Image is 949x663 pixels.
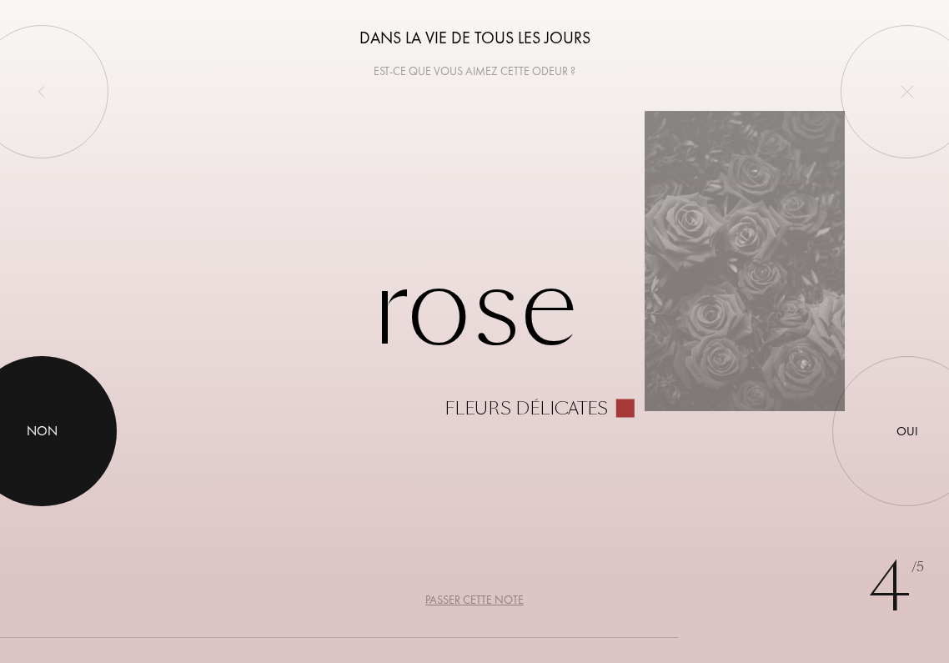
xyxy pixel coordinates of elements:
span: /5 [911,558,924,577]
div: Rose [95,246,854,417]
div: Non [27,421,58,441]
img: quit_onboard.svg [901,85,914,98]
div: Fleurs délicates [444,399,608,417]
div: Passer cette note [425,591,524,609]
div: 4 [868,538,924,638]
div: Oui [896,422,918,441]
img: left_onboard.svg [35,85,48,98]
